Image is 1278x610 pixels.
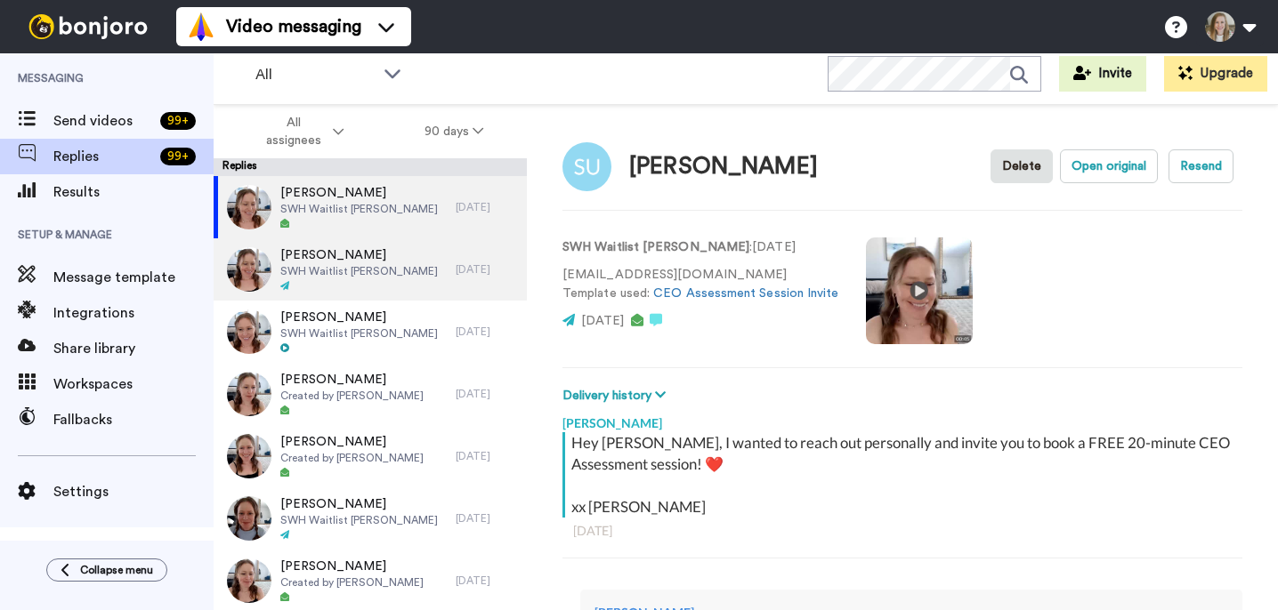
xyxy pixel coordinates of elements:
div: [DATE] [456,511,518,526]
span: [PERSON_NAME] [280,309,438,326]
button: Collapse menu [46,558,167,582]
span: [PERSON_NAME] [280,495,438,513]
span: Share library [53,338,214,359]
div: [PERSON_NAME] [562,405,1242,432]
img: 75e9950c-3155-4427-a420-aa85034d469c-thumb.jpg [227,185,271,229]
button: Delete [991,149,1053,183]
span: Replies [53,146,153,167]
div: Replies [214,158,527,176]
div: [DATE] [456,262,518,277]
span: SWH Waitlist [PERSON_NAME] [280,202,438,216]
img: 4a8b7db2-9fca-4ef3-8ecb-6893a247a59c-thumb.jpg [227,372,271,416]
strong: SWH Waitlist [PERSON_NAME] [562,241,749,253]
span: All [255,64,375,85]
a: [PERSON_NAME]Created by [PERSON_NAME][DATE] [214,363,527,425]
span: [PERSON_NAME] [280,371,424,389]
button: All assignees [217,107,384,157]
span: [PERSON_NAME] [280,558,424,575]
a: [PERSON_NAME]SWH Waitlist [PERSON_NAME][DATE] [214,238,527,301]
button: Delivery history [562,386,671,405]
span: Video messaging [226,14,361,39]
a: [PERSON_NAME]Created by [PERSON_NAME][DATE] [214,425,527,487]
div: [DATE] [456,200,518,214]
span: Results [53,181,214,203]
div: 99 + [160,112,196,130]
button: Upgrade [1164,56,1267,92]
a: [PERSON_NAME]SWH Waitlist [PERSON_NAME][DATE] [214,176,527,238]
span: Created by [PERSON_NAME] [280,389,424,403]
span: Send videos [53,110,153,132]
img: 937675ae-d187-4860-978a-85220ff10005-thumb.jpg [227,309,271,354]
p: : [DATE] [562,238,839,257]
a: [PERSON_NAME]SWH Waitlist [PERSON_NAME][DATE] [214,301,527,363]
span: [DATE] [581,315,624,327]
button: Resend [1169,149,1234,183]
button: 90 days [384,116,524,148]
div: [DATE] [456,449,518,463]
span: SWH Waitlist [PERSON_NAME] [280,264,438,278]
span: Created by [PERSON_NAME] [280,451,424,465]
img: vm-color.svg [187,12,215,41]
div: [DATE] [456,325,518,339]
div: [DATE] [456,574,518,588]
span: SWH Waitlist [PERSON_NAME] [280,326,438,341]
span: All assignees [257,114,329,149]
span: Created by [PERSON_NAME] [280,575,424,590]
div: 99 + [160,148,196,165]
span: Integrations [53,302,214,324]
a: [PERSON_NAME]SWH Waitlist [PERSON_NAME][DATE] [214,487,527,550]
span: Message template [53,267,214,288]
span: Fallbacks [53,409,214,430]
span: Settings [53,481,214,502]
div: Hey [PERSON_NAME], I wanted to reach out personally and invite you to book a FREE 20-minute CEO A... [571,432,1238,518]
span: SWH Waitlist [PERSON_NAME] [280,513,438,527]
span: Workspaces [53,373,214,395]
span: [PERSON_NAME] [280,433,424,451]
img: f1626ee1-dd41-4c04-8c9d-bac35ad44136-thumb.jpg [227,434,271,478]
button: Invite [1059,56,1146,92]
p: [EMAIL_ADDRESS][DOMAIN_NAME] Template used: [562,266,839,303]
img: bj-logo-header-white.svg [21,14,155,39]
button: Open original [1060,149,1158,183]
span: [PERSON_NAME] [280,246,438,264]
img: 91a9ee1f-3fc0-4dbf-b42a-29877c43644a-thumb.jpg [227,247,271,292]
div: [PERSON_NAME] [629,154,818,180]
div: [DATE] [573,522,1232,540]
img: Image of Shamira [562,142,611,191]
img: a9b340d5-3ee7-44cf-9c0d-d1914ed02eed-thumb.jpg [227,558,271,603]
div: [DATE] [456,387,518,401]
img: 23d3f66f-ed96-43f2-9375-da3722845f4d-thumb.jpg [227,496,271,541]
span: Collapse menu [80,563,153,577]
a: CEO Assessment Session Invite [653,287,838,300]
span: [PERSON_NAME] [280,184,438,202]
